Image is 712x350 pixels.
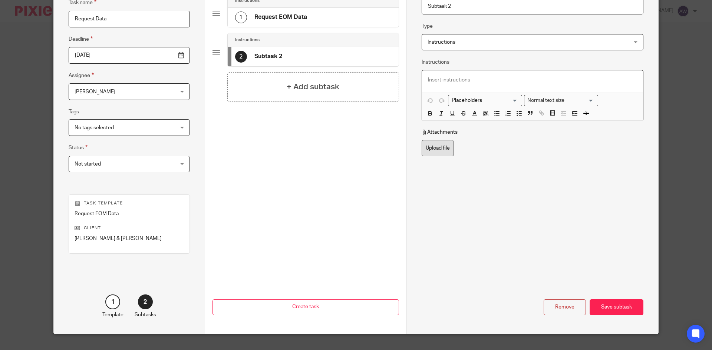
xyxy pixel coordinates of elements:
label: Instructions [422,59,449,66]
div: Placeholders [448,95,522,106]
label: Deadline [69,35,93,43]
div: 2 [235,51,247,63]
label: Status [69,143,88,152]
span: Normal text size [526,97,566,104]
label: Assignee [69,71,94,80]
input: Search for option [449,97,518,104]
div: 1 [105,294,120,309]
div: 2 [138,294,153,309]
label: Upload file [422,140,454,157]
label: Type [422,23,433,30]
span: No tags selected [75,125,114,130]
span: Instructions [428,40,455,45]
div: 1 [235,11,247,23]
input: Pick a date [69,47,190,64]
div: Text styles [524,95,598,106]
input: Search for option [567,97,594,104]
p: [PERSON_NAME] & [PERSON_NAME] [75,235,184,242]
label: Tags [69,108,79,116]
span: [PERSON_NAME] [75,89,115,94]
h4: Instructions [235,37,260,43]
div: Search for option [448,95,522,106]
p: Template [102,311,123,319]
p: Client [75,225,184,231]
span: Not started [75,161,101,167]
button: Create task [212,299,399,315]
h4: Subtask 2 [254,53,282,60]
input: Task name [69,11,190,27]
div: Search for option [524,95,598,106]
div: Remove [544,299,586,315]
p: Attachments [422,129,458,136]
h4: Request EOM Data [254,13,307,21]
p: Task template [75,200,184,206]
div: Save subtask [590,299,643,315]
h4: + Add subtask [287,81,339,93]
p: Request EOM Data [75,210,184,217]
p: Subtasks [135,311,156,319]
